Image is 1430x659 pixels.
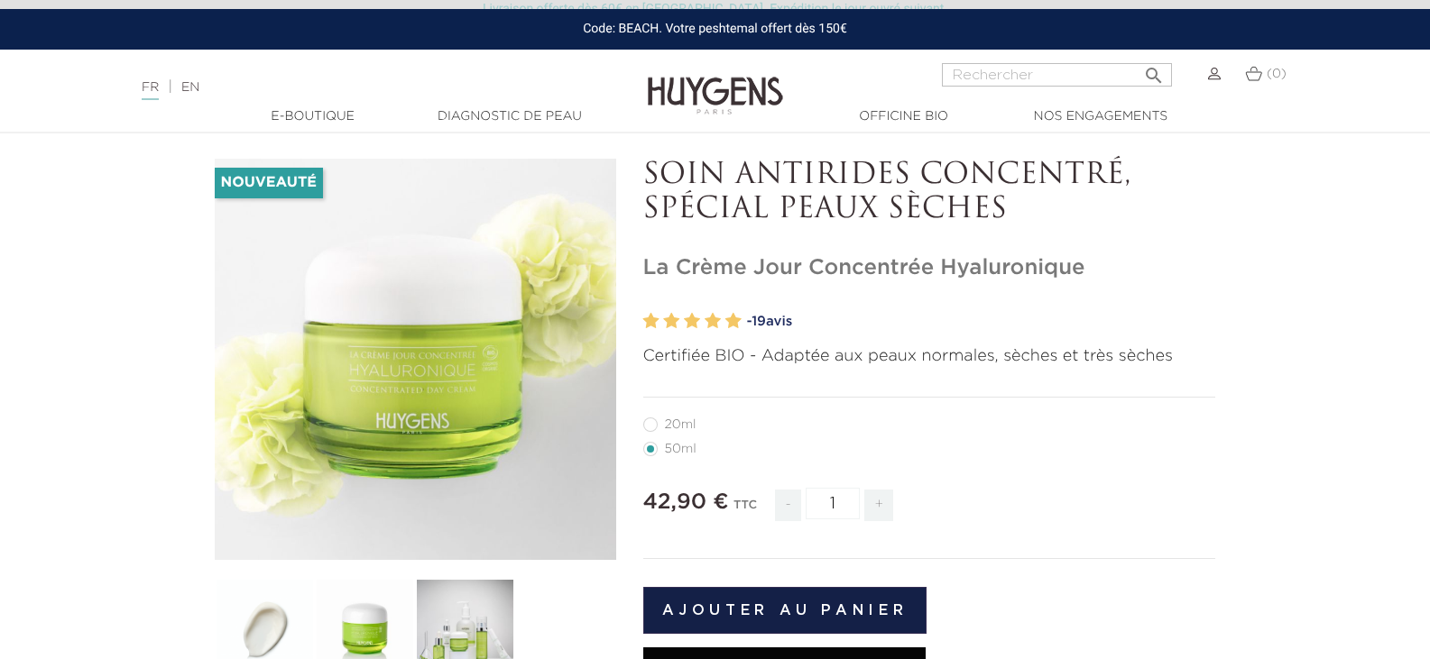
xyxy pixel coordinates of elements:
[684,308,700,334] label: 3
[1143,59,1165,81] i: 
[181,81,199,94] a: EN
[643,587,927,634] button: Ajouter au panier
[643,442,718,456] label: 50ml
[643,308,660,334] label: 1
[648,48,783,117] img: Huygens
[643,491,729,513] span: 42,90 €
[747,308,1216,335] a: -19avis
[942,63,1172,87] input: Rechercher
[725,308,742,334] label: 5
[864,490,893,521] span: +
[705,308,721,334] label: 4
[806,488,860,519] input: Quantité
[420,107,600,126] a: Diagnostic de peau
[643,344,1216,369] p: Certifiée BIO - Adaptée aux peaux normales, sèches et très sèches
[1267,68,1287,80] span: (0)
[663,308,679,334] label: 2
[142,81,159,100] a: FR
[643,255,1216,281] h1: La Crème Jour Concentrée Hyaluronique
[775,490,800,521] span: -
[752,315,766,328] span: 19
[215,168,323,198] li: Nouveauté
[1010,107,1191,126] a: Nos engagements
[643,159,1216,228] p: SOIN ANTIRIDES CONCENTRÉ, SPÉCIAL PEAUX SÈCHES
[643,417,718,432] label: 20ml
[1138,58,1170,82] button: 
[814,107,994,126] a: Officine Bio
[733,486,757,535] div: TTC
[223,107,403,126] a: E-Boutique
[133,77,582,98] div: |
